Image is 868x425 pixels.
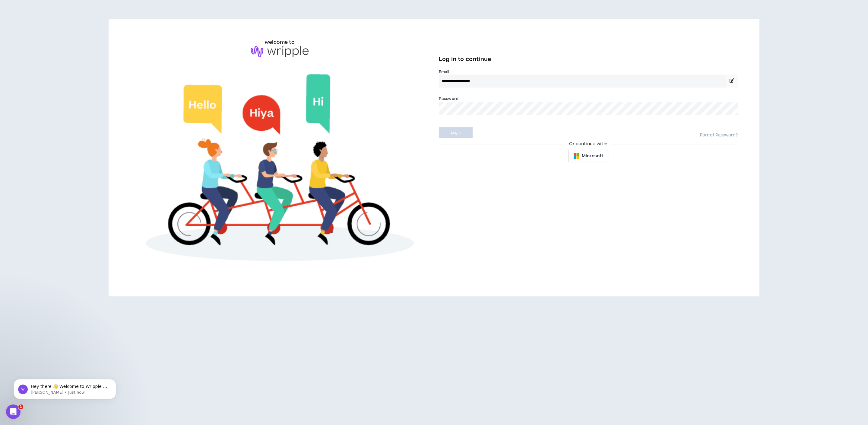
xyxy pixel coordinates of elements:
img: logo-brand.png [251,46,309,57]
a: Forgot Password? [700,133,738,138]
span: 1 [18,404,23,409]
label: Password [439,96,458,101]
button: Microsoft [568,150,608,162]
span: Log in to continue [439,56,491,63]
iframe: Intercom notifications message [5,366,125,409]
img: Welcome to Wripple [130,63,429,277]
h6: welcome to [265,39,295,46]
span: Microsoft [582,153,603,159]
button: Login [439,127,473,138]
label: Email [439,69,738,75]
span: Or continue with: [565,141,611,147]
iframe: Intercom live chat [6,404,21,419]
